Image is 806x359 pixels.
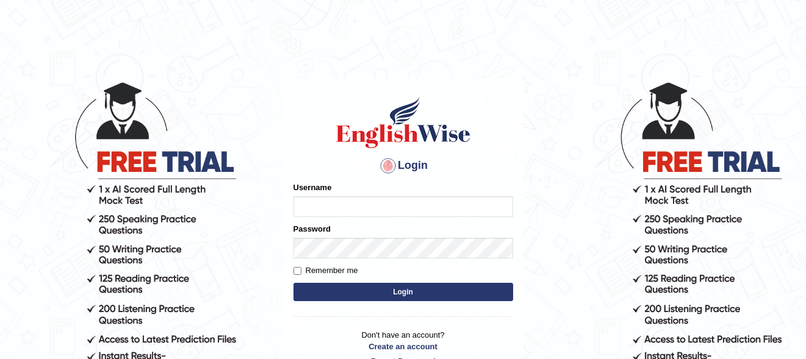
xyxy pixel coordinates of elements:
[293,265,358,277] label: Remember me
[293,267,301,275] input: Remember me
[293,182,332,193] label: Username
[293,223,331,235] label: Password
[293,156,513,176] h4: Login
[334,95,473,150] img: Logo of English Wise sign in for intelligent practice with AI
[293,341,513,352] a: Create an account
[293,283,513,301] button: Login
